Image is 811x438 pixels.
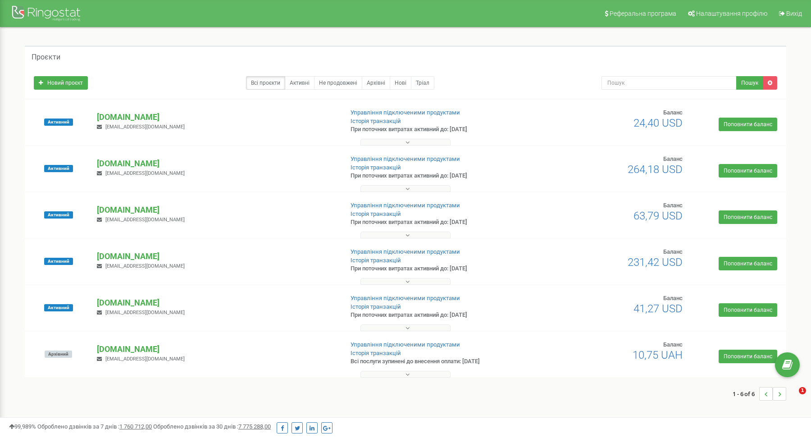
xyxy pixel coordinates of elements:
[97,158,336,169] p: [DOMAIN_NAME]
[780,387,802,409] iframe: Intercom live chat
[351,311,526,319] p: При поточних витратах активний до: [DATE]
[45,351,72,358] span: Архівний
[44,165,73,172] span: Активний
[362,76,390,90] a: Архівні
[351,341,460,348] a: Управління підключеними продуктами
[44,119,73,126] span: Активний
[34,76,88,90] a: Новий проєкт
[719,257,777,270] a: Поповнити баланс
[105,170,185,176] span: [EMAIL_ADDRESS][DOMAIN_NAME]
[351,265,526,273] p: При поточних витратах активний до: [DATE]
[351,164,401,171] a: Історія транзакцій
[32,53,60,61] h5: Проєкти
[351,303,401,310] a: Історія транзакцій
[97,204,336,216] p: [DOMAIN_NAME]
[246,76,285,90] a: Всі проєкти
[97,343,336,355] p: [DOMAIN_NAME]
[105,124,185,130] span: [EMAIL_ADDRESS][DOMAIN_NAME]
[44,211,73,219] span: Активний
[351,257,401,264] a: Історія транзакцій
[696,10,767,17] span: Налаштування профілю
[119,423,152,430] u: 1 760 712,00
[351,248,460,255] a: Управління підключеними продуктами
[351,172,526,180] p: При поточних витратах активний до: [DATE]
[719,350,777,363] a: Поповнити баланс
[663,202,683,209] span: Баланс
[411,76,434,90] a: Тріал
[719,118,777,131] a: Поповнити баланс
[733,387,759,401] span: 1 - 6 of 6
[97,111,336,123] p: [DOMAIN_NAME]
[663,248,683,255] span: Баланс
[351,295,460,301] a: Управління підключеними продуктами
[105,356,185,362] span: [EMAIL_ADDRESS][DOMAIN_NAME]
[351,210,401,217] a: Історія транзакцій
[786,10,802,17] span: Вихід
[601,76,737,90] input: Пошук
[633,349,683,361] span: 10,75 UAH
[663,295,683,301] span: Баланс
[351,357,526,366] p: Всі послуги зупинені до внесення оплати: [DATE]
[351,109,460,116] a: Управління підключеними продуктами
[97,251,336,262] p: [DOMAIN_NAME]
[633,302,683,315] span: 41,27 USD
[105,217,185,223] span: [EMAIL_ADDRESS][DOMAIN_NAME]
[37,423,152,430] span: Оброблено дзвінків за 7 днів :
[351,155,460,162] a: Управління підключеними продуктами
[44,258,73,265] span: Активний
[736,76,763,90] button: Пошук
[719,210,777,224] a: Поповнити баланс
[610,10,676,17] span: Реферальна програма
[351,125,526,134] p: При поточних витратах активний до: [DATE]
[351,202,460,209] a: Управління підключеними продуктами
[285,76,314,90] a: Активні
[733,378,786,410] nav: ...
[97,297,336,309] p: [DOMAIN_NAME]
[719,164,777,178] a: Поповнити баланс
[105,263,185,269] span: [EMAIL_ADDRESS][DOMAIN_NAME]
[628,163,683,176] span: 264,18 USD
[799,387,806,394] span: 1
[628,256,683,269] span: 231,42 USD
[238,423,271,430] u: 7 775 288,00
[633,210,683,222] span: 63,79 USD
[351,218,526,227] p: При поточних витратах активний до: [DATE]
[390,76,411,90] a: Нові
[633,117,683,129] span: 24,40 USD
[153,423,271,430] span: Оброблено дзвінків за 30 днів :
[351,118,401,124] a: Історія транзакцій
[9,423,36,430] span: 99,989%
[44,304,73,311] span: Активний
[719,303,777,317] a: Поповнити баланс
[314,76,362,90] a: Не продовжені
[663,155,683,162] span: Баланс
[105,310,185,315] span: [EMAIL_ADDRESS][DOMAIN_NAME]
[351,350,401,356] a: Історія транзакцій
[663,109,683,116] span: Баланс
[663,341,683,348] span: Баланс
